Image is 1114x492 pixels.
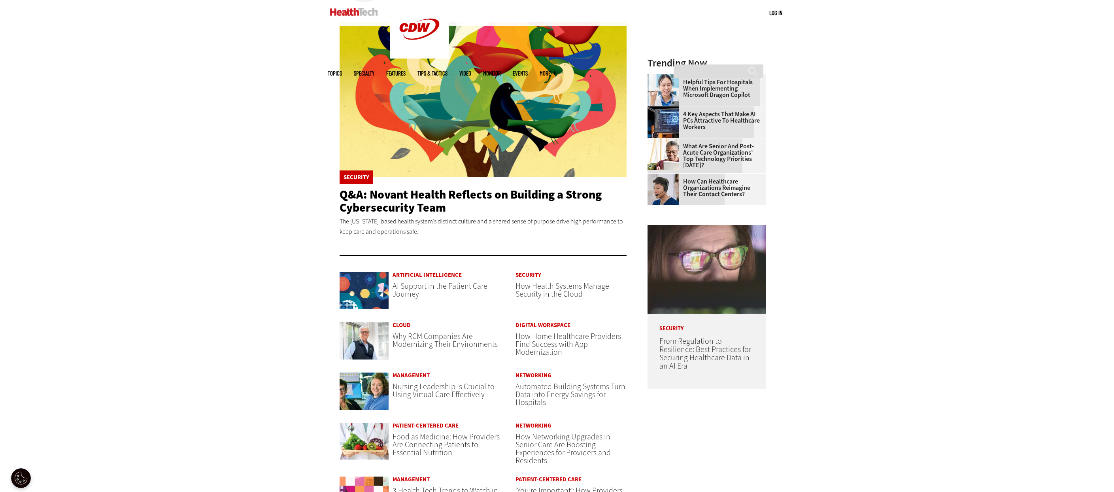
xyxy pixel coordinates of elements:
a: Automated Building Systems Turn Data into Energy Savings for Hospitals [515,381,625,408]
a: Nursing Leadership Is Crucial to Using Virtual Care Effectively [393,381,495,400]
p: Security [648,314,766,331]
a: Networking [515,373,626,378]
a: Artificial Intelligence [393,272,503,278]
div: Cookie Settings [11,468,31,488]
a: Security [515,272,626,278]
a: Why RCM Companies Are Modernizing Their Environments [393,331,498,350]
a: AI Support in the Patient Care Journey [393,281,487,299]
a: Tips & Tactics [417,70,447,76]
a: How Health Systems Manage Security in the Cloud [515,281,609,299]
a: From Regulation to Resilience: Best Practices for Securing Healthcare Data in an AI Era [659,336,751,371]
span: Topics [328,70,342,76]
img: illustration of colorful pathways intersecting [340,272,389,309]
img: Doctor holds tray of fruit and vegetables [340,423,389,460]
a: Doctor using phone to dictate to tablet [648,74,683,81]
img: Home [330,8,378,16]
h3: Trending Now [648,58,766,68]
img: woman wearing glasses looking at healthcare data on screen [648,225,766,314]
a: Events [513,70,528,76]
a: Healthcare contact center [648,174,683,180]
a: Patient-Centered Care [393,423,503,429]
a: Video [459,70,471,76]
a: Management [393,477,503,483]
a: Food as Medicine: How Providers Are Connecting Patients to Essential Nutrition [393,431,500,458]
a: How Can Healthcare Organizations Reimagine Their Contact Centers? [648,178,761,197]
a: Helpful Tips for Hospitals When Implementing Microsoft Dragon Copilot [648,79,761,98]
span: Specialty [354,70,374,76]
a: Patient-Centered Care [515,477,626,483]
img: Older person using tablet [648,138,679,170]
a: Security [344,174,369,180]
a: Desktop monitor with brain AI concept [648,106,683,113]
a: MonITor [483,70,501,76]
span: More [540,70,556,76]
a: Log in [769,9,782,16]
a: What Are Senior and Post-Acute Care Organizations’ Top Technology Priorities [DATE]? [648,143,761,168]
a: How Home Healthcare Providers Find Success with App Modernization [515,331,621,358]
img: Gina Ellerbee and Summer Blackerby of CoxHealth [340,373,389,410]
img: Desktop monitor with brain AI concept [648,106,679,138]
img: Healthcare contact center [648,174,679,205]
a: Management [393,373,503,378]
a: How Networking Upgrades in Senior Care Are Boosting Experiences for Providers and Residents [515,431,611,466]
img: John Landy [340,322,389,360]
button: Open Preferences [11,468,31,488]
a: CDW [390,52,449,61]
a: Features [386,70,406,76]
a: Digital Workspace [515,322,626,328]
div: User menu [769,9,782,17]
img: Doctor using phone to dictate to tablet [648,74,679,106]
a: 4 Key Aspects That Make AI PCs Attractive to Healthcare Workers [648,111,761,130]
img: abstract illustration of a tree [340,22,627,177]
a: Networking [515,423,626,429]
a: Q&A: Novant Health Reflects on Building a Strong Cybersecurity Team [340,187,602,216]
p: The [US_STATE]-based health system’s distinct culture and a shared sense of purpose drive high pe... [340,216,627,237]
a: Cloud [393,322,503,328]
a: Older person using tablet [648,138,683,145]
